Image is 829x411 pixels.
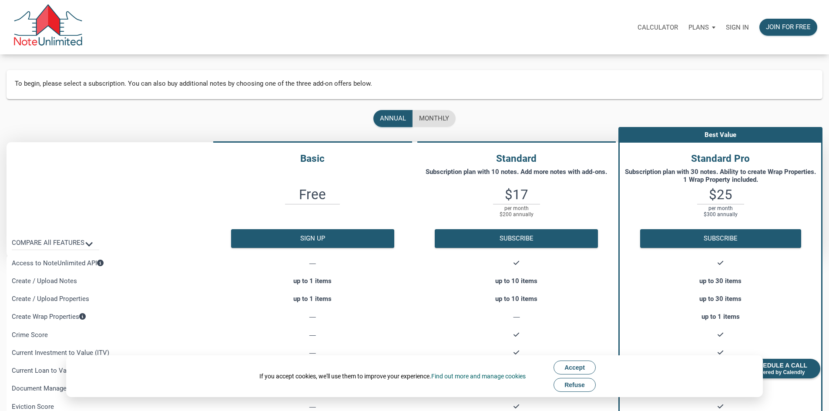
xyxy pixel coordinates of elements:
div: If you accept cookies, we'll use them to improve your experience. [259,372,526,381]
img: NoteUnlimited [13,4,83,50]
strong: up to 1 items [293,295,332,303]
button: Sign up [231,229,394,248]
i: keyboard_arrow_down [82,237,96,251]
strong: up to 30 items [699,295,742,303]
h4: Standard Pro [620,151,821,166]
h4: Basic [211,151,415,166]
span: Document Management [12,384,81,392]
div: annual [380,114,406,124]
strong: up to 10 items [495,295,537,303]
button: Subscribe [435,229,598,248]
p: Sign in [726,23,749,31]
span: powered by Calendly [750,369,807,375]
div: monthly [419,114,449,124]
span: Eviction Score [12,403,54,411]
span: ― [309,349,316,357]
button: Accept [554,361,596,374]
span: Create Wrap Properties [12,313,86,321]
p: Best Value [620,128,821,141]
h3: $25 [620,188,821,201]
strong: up to 30 items [699,277,742,285]
div: SCHEDULE A CALL [737,359,820,378]
span: ― [309,259,316,267]
p: per month $200 annually [493,204,540,218]
span: Current Investment to Value (ITV) [12,349,109,357]
button: Plans [683,14,721,40]
strong: up to 1 items [293,277,332,285]
h3: Free [211,188,415,201]
p: Calculator [638,23,678,31]
button: monthly [413,110,456,127]
a: Sign in [721,13,754,41]
p: Subscription plan with 30 notes. Ability to create Wrap Properties. 1 Wrap Property included. [624,168,817,184]
span: ― [513,313,520,321]
span: ― [309,403,316,411]
a: Join for free [754,13,822,41]
div: Join for free [766,22,811,32]
span: Accept [564,364,585,371]
span: Current Loan to Value (LTV) [12,367,92,374]
h3: $17 [415,188,619,201]
button: annual [373,110,413,127]
p: Plans [688,23,709,31]
span: Access to NoteUnlimited API [12,259,104,267]
span: ― [309,313,316,321]
p: To begin, please select a subscription. You can also buy additional notes by choosing one of the ... [15,78,815,89]
a: Find out more and manage cookies [431,373,526,380]
a: Calculator [632,13,683,41]
p: per month $300 annually [697,204,744,218]
strong: up to 1 items [701,313,740,321]
span: Crime Score [12,331,48,339]
span: Create / Upload Properties [12,295,89,303]
a: Plans [683,13,721,41]
p: COMPARE All FEATURES [12,237,84,248]
span: Create / Upload Notes [12,277,77,285]
button: Refuse [554,378,596,392]
strong: up to 10 items [495,277,537,285]
h4: Standard [415,151,619,166]
button: Join for free [759,19,817,36]
p: Subscription plan with 10 notes. Add more notes with add-ons. [419,168,614,184]
span: ― [309,331,316,339]
button: Subscribe [640,229,801,248]
span: Refuse [564,381,585,388]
